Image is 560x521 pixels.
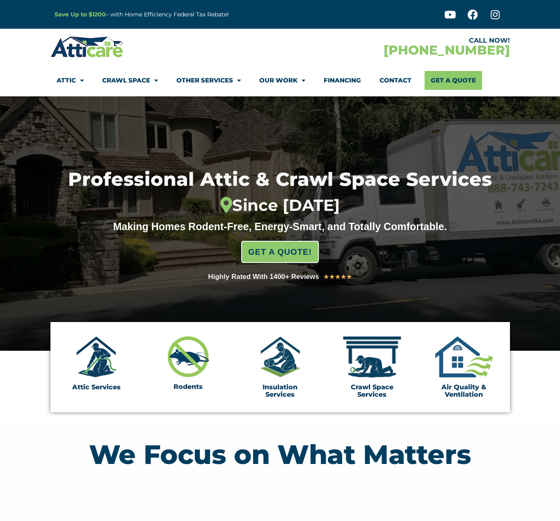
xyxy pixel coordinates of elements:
a: Air Quality & Ventilation [441,383,486,398]
h2: We Focus on What Matters [55,441,506,468]
h1: Professional Attic & Crawl Space Services [25,170,535,215]
div: Highly Rated With 1400+ Reviews [208,271,319,283]
i: ★ [346,272,352,282]
a: Contact [379,71,411,90]
i: ★ [341,272,346,282]
a: GET A QUOTE! [241,241,319,263]
a: Our Work [259,71,305,90]
iframe: Chat Invitation [4,435,135,496]
a: Save Up to $1200 [55,11,106,18]
i: ★ [329,272,335,282]
div: 5/5 [323,272,352,282]
a: Crawl Space [102,71,158,90]
a: Get A Quote [425,71,482,90]
div: CALL NOW! [280,37,510,44]
a: Financing [324,71,361,90]
i: ★ [335,272,341,282]
i: ★ [323,272,329,282]
p: – with Home Efficiency Federal Tax Rebate! [55,10,320,19]
nav: Menu [57,71,504,90]
div: Since [DATE] [25,196,535,215]
a: Crawl Space Services [351,383,393,398]
a: Rodents [174,383,203,391]
span: GET A QUOTE! [248,244,312,260]
a: Attic [57,71,84,90]
a: Other Services [176,71,241,90]
div: Making Homes Rodent-Free, Energy-Smart, and Totally Comfortable. [98,220,463,233]
a: Insulation Services [263,383,297,398]
a: Attic Services [72,383,121,391]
